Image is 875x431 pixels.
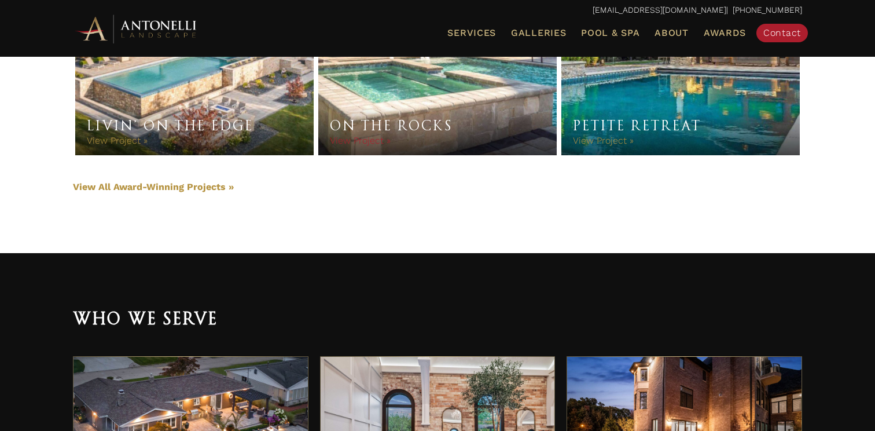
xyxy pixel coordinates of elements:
[581,27,639,38] span: Pool & Spa
[511,27,566,38] span: Galleries
[593,5,726,14] a: [EMAIL_ADDRESS][DOMAIN_NAME]
[87,118,253,134] a: Livin’ On The Edge
[443,25,501,41] a: Services
[573,135,634,146] a: View Project »
[704,27,746,38] span: Awards
[73,305,802,333] h2: Who We Serve
[763,27,801,38] span: Contact
[330,118,453,134] a: On the Rocks
[655,28,689,38] span: About
[73,3,802,18] p: | [PHONE_NUMBER]
[699,25,751,41] a: Awards
[650,25,693,41] a: About
[573,118,701,134] a: Petite Retreat
[73,181,234,192] a: View All Award-Winning Projects »
[73,13,200,45] img: Antonelli Horizontal Logo
[506,25,571,41] a: Galleries
[756,24,808,42] a: Contact
[330,135,391,146] a: View Project »
[576,25,644,41] a: Pool & Spa
[87,135,148,146] a: View Project »
[447,28,496,38] span: Services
